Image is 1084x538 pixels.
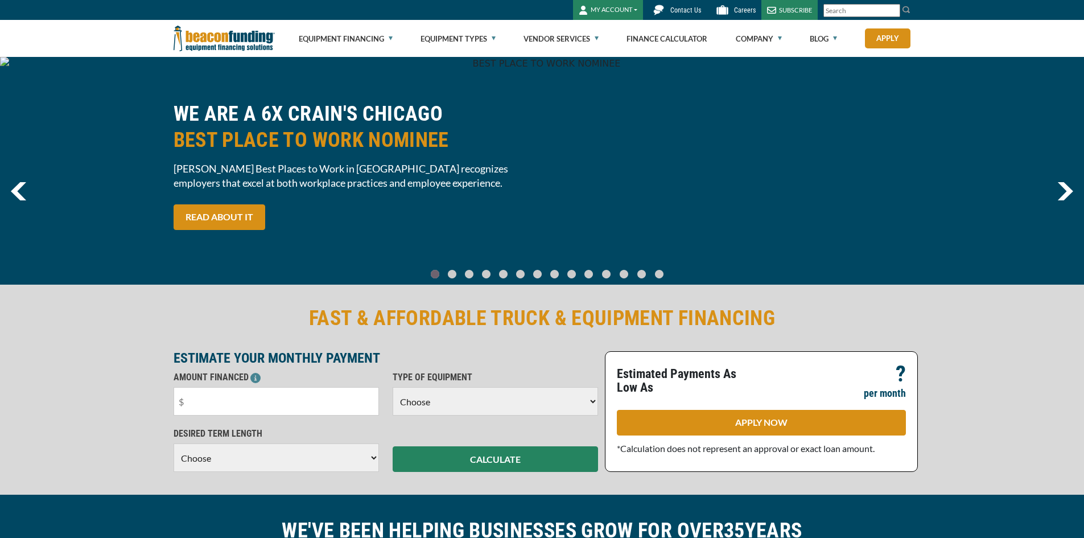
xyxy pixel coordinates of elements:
a: Go To Slide 0 [428,269,442,279]
a: Go To Slide 7 [548,269,562,279]
a: Equipment Types [421,20,496,57]
a: READ ABOUT IT [174,204,265,230]
input: $ [174,387,379,416]
a: Blog [810,20,837,57]
a: Go To Slide 10 [599,269,613,279]
a: APPLY NOW [617,410,906,436]
h2: FAST & AFFORDABLE TRUCK & EQUIPMENT FINANCING [174,305,911,331]
a: Go To Slide 1 [446,269,459,279]
h2: WE ARE A 6X CRAIN'S CHICAGO [174,101,535,153]
a: Go To Slide 4 [497,269,510,279]
a: Finance Calculator [627,20,707,57]
p: ESTIMATE YOUR MONTHLY PAYMENT [174,351,598,365]
a: Go To Slide 6 [531,269,545,279]
input: Search [823,4,900,17]
p: Estimated Payments As Low As [617,367,755,395]
p: TYPE OF EQUIPMENT [393,371,598,384]
button: CALCULATE [393,446,598,472]
a: Go To Slide 5 [514,269,527,279]
a: Go To Slide 13 [652,269,666,279]
a: Go To Slide 8 [565,269,579,279]
a: Go To Slide 3 [480,269,493,279]
a: Vendor Services [524,20,599,57]
p: ? [896,367,906,381]
a: Go To Slide 11 [617,269,631,279]
a: Go To Slide 12 [634,269,649,279]
a: Apply [865,28,910,48]
a: Clear search text [888,6,897,15]
img: Right Navigator [1057,182,1073,200]
a: Equipment Financing [299,20,393,57]
a: Go To Slide 9 [582,269,596,279]
span: [PERSON_NAME] Best Places to Work in [GEOGRAPHIC_DATA] recognizes employers that excel at both wo... [174,162,535,190]
p: AMOUNT FINANCED [174,371,379,384]
p: per month [864,387,906,400]
img: Beacon Funding Corporation logo [174,20,275,57]
a: Go To Slide 2 [463,269,476,279]
a: previous [11,182,26,200]
a: Company [736,20,782,57]
img: Search [902,5,911,14]
span: Careers [734,6,756,14]
a: next [1057,182,1073,200]
span: Contact Us [670,6,701,14]
img: Left Navigator [11,182,26,200]
span: *Calculation does not represent an approval or exact loan amount. [617,443,875,454]
span: BEST PLACE TO WORK NOMINEE [174,127,535,153]
p: DESIRED TERM LENGTH [174,427,379,441]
